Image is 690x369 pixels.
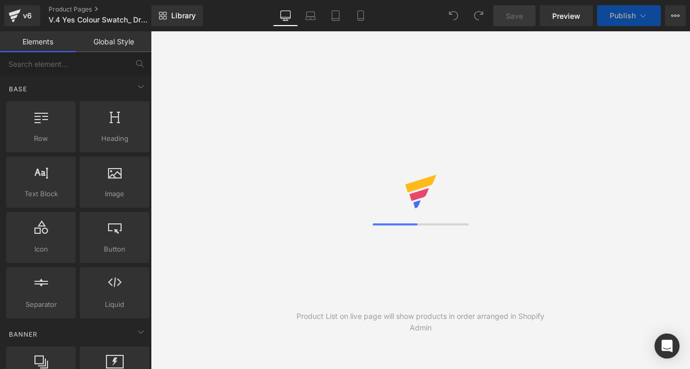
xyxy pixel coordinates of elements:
[8,84,28,94] span: Base
[83,244,146,255] span: Button
[49,16,149,24] span: V.4 Yes Colour Swatch_ Dresses Template
[540,5,593,26] a: Preview
[323,5,348,26] a: Tablet
[9,244,73,255] span: Icon
[506,10,523,21] span: Save
[665,5,686,26] button: More
[4,5,40,26] a: v6
[9,299,73,310] span: Separator
[83,133,146,144] span: Heading
[83,188,146,199] span: Image
[443,5,464,26] button: Undo
[9,188,73,199] span: Text Block
[655,334,680,359] div: Open Intercom Messenger
[285,311,555,334] div: Product List on live page will show products in order arranged in Shopify Admin
[8,329,39,339] span: Banner
[348,5,373,26] a: Mobile
[9,133,73,144] span: Row
[21,9,34,22] div: v6
[468,5,489,26] button: Redo
[273,5,298,26] a: Desktop
[298,5,323,26] a: Laptop
[552,10,580,21] span: Preview
[76,31,151,52] a: Global Style
[610,11,636,20] span: Publish
[151,5,203,26] a: New Library
[83,299,146,310] span: Liquid
[171,11,196,20] span: Library
[49,5,169,14] a: Product Pages
[597,5,661,26] button: Publish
